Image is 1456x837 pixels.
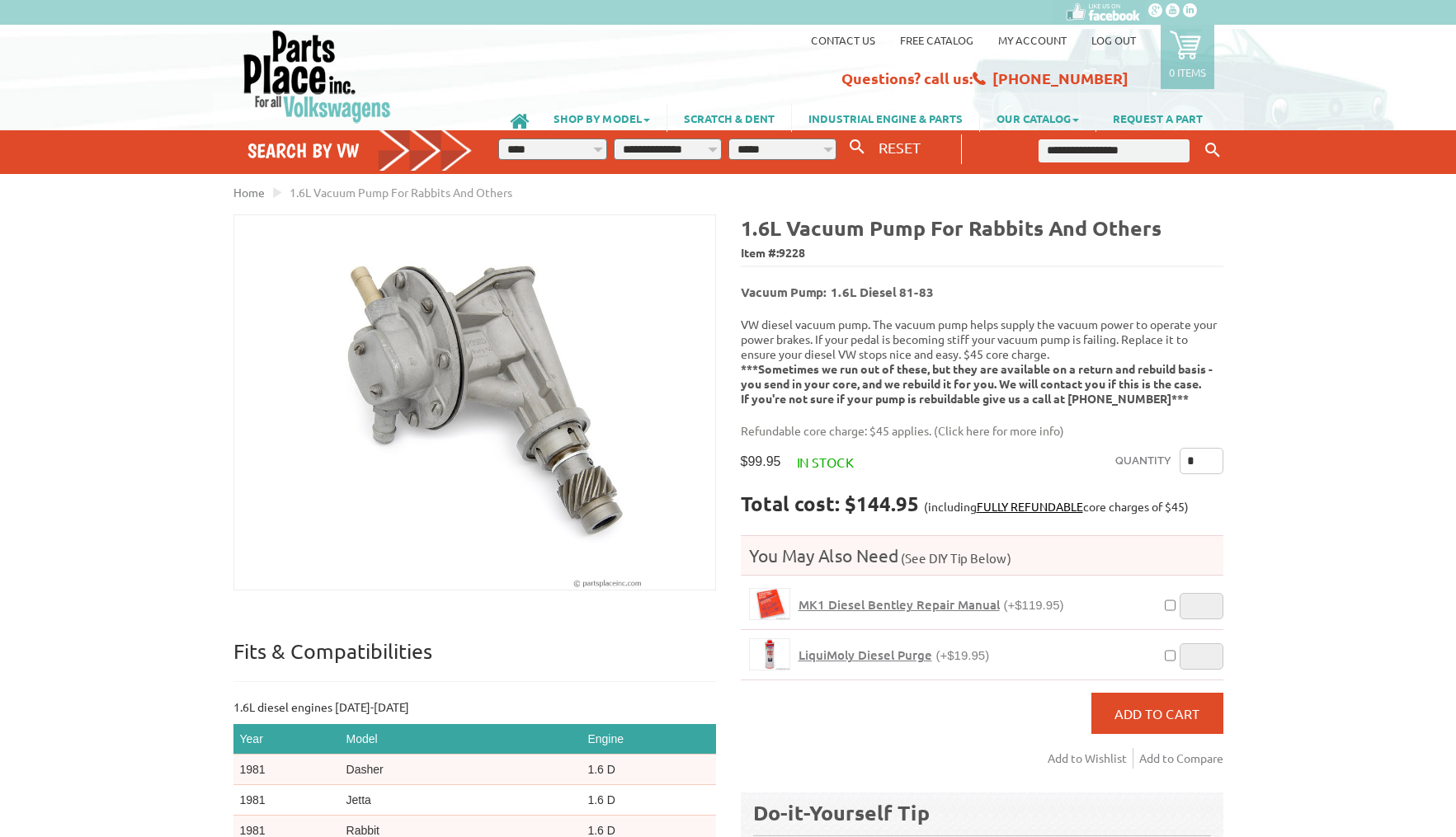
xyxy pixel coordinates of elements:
a: My Account [998,33,1067,47]
a: REQUEST A PART [1096,104,1219,132]
td: 1.6 D [581,755,715,785]
a: Click here for more info [938,423,1060,438]
label: Quantity [1115,448,1171,474]
a: Add to Compare [1139,748,1223,769]
th: Engine [581,724,715,755]
td: Dasher [340,755,582,785]
td: 1981 [233,785,340,816]
a: MK1 Diesel Bentley Repair Manual(+$119.95) [799,597,1064,613]
td: 1.6 D [581,785,715,816]
p: 1.6L diesel engines [DATE]-[DATE] [233,698,716,716]
p: Fits & Compatibilities [233,638,716,682]
span: Item #: [741,242,1223,266]
img: 1.6L Vacuum Pump for Rabbits and Others [234,215,715,590]
a: SCRATCH & DENT [667,104,791,132]
h4: You May Also Need [741,544,1223,567]
span: (+$119.95) [1004,598,1064,612]
th: Year [233,724,340,755]
a: FULLY REFUNDABLE [977,499,1083,514]
p: Refundable core charge: $45 applies. ( ) [741,422,1211,440]
img: MK1 Diesel Bentley Repair Manual [750,589,789,619]
span: (+$19.95) [936,648,990,662]
strong: Total cost: $144.95 [741,491,919,516]
td: Jetta [340,785,582,816]
a: INDUSTRIAL ENGINE & PARTS [792,104,979,132]
button: Keyword Search [1200,137,1225,164]
td: 1981 [233,755,340,785]
img: LiquiMoly Diesel Purge [750,639,789,670]
a: Log out [1091,33,1136,47]
p: VW diesel vacuum pump. The vacuum pump helps supply the vacuum power to operate your power brakes... [741,317,1223,406]
a: Contact us [811,33,875,47]
a: Add to Wishlist [1048,748,1133,769]
b: Do-it-Yourself Tip [753,799,930,825]
span: (including core charges of $45) [924,499,1189,514]
th: Model [340,724,582,755]
a: SHOP BY MODEL [537,104,667,132]
b: ***Sometimes we run out of these, but they are available on a return and rebuild basis - you send... [741,361,1213,406]
button: Add to Cart [1091,693,1223,734]
span: 9228 [779,245,805,260]
span: In stock [797,454,854,470]
span: MK1 Diesel Bentley Repair Manual [799,596,1000,613]
span: LiquiMoly Diesel Purge [799,647,932,663]
span: Add to Cart [1114,705,1199,722]
a: LiquiMoly Diesel Purge(+$19.95) [799,647,990,663]
b: 1.6L Vacuum Pump for Rabbits and Others [741,214,1162,241]
button: Search By VW... [843,135,871,159]
a: MK1 Diesel Bentley Repair Manual [749,588,790,620]
a: LiquiMoly Diesel Purge [749,638,790,670]
a: Free Catalog [900,33,973,47]
h4: Search by VW [247,139,474,162]
span: 1.6L Vacuum Pump for Rabbits and Others [290,185,512,200]
b: Vacuum Pump: 1.6L Diesel 81-83 [741,284,934,300]
button: RESET [872,135,927,159]
span: RESET [879,139,921,156]
a: OUR CATALOG [980,104,1096,132]
img: Parts Place Inc! [242,29,393,124]
a: Home [233,185,265,200]
span: $99.95 [741,454,781,469]
a: 0 items [1161,25,1214,89]
span: (See DIY Tip Below) [898,550,1011,566]
p: 0 items [1169,65,1206,79]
